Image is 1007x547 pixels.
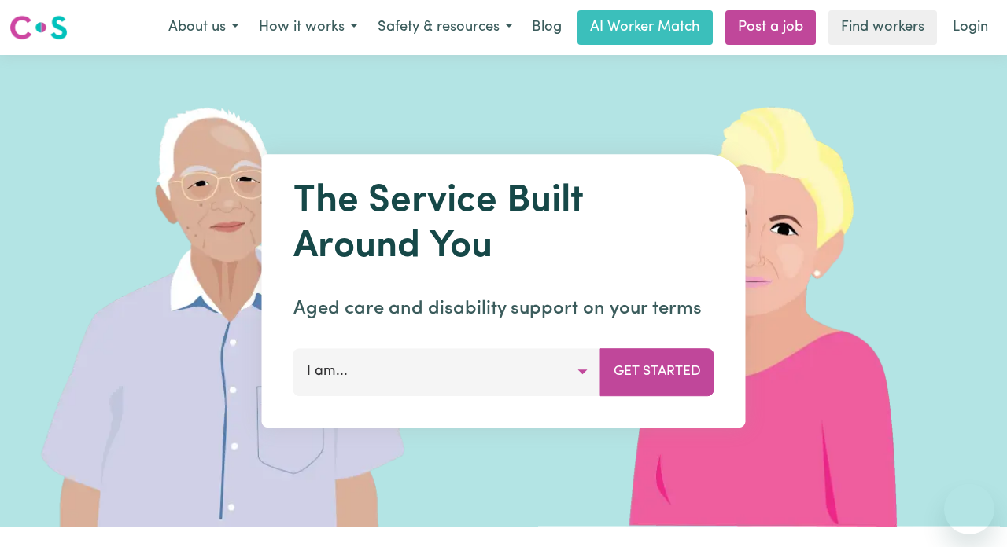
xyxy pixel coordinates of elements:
a: AI Worker Match [577,10,713,45]
p: Aged care and disability support on your terms [293,295,714,323]
button: How it works [249,11,367,44]
a: Careseekers logo [9,9,68,46]
a: Find workers [828,10,937,45]
button: Get Started [600,348,714,395]
a: Login [943,10,998,45]
button: I am... [293,348,601,395]
iframe: Button to launch messaging window [944,484,994,534]
a: Post a job [725,10,816,45]
button: About us [158,11,249,44]
button: Safety & resources [367,11,522,44]
a: Blog [522,10,571,45]
img: Careseekers logo [9,13,68,42]
h1: The Service Built Around You [293,179,714,270]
